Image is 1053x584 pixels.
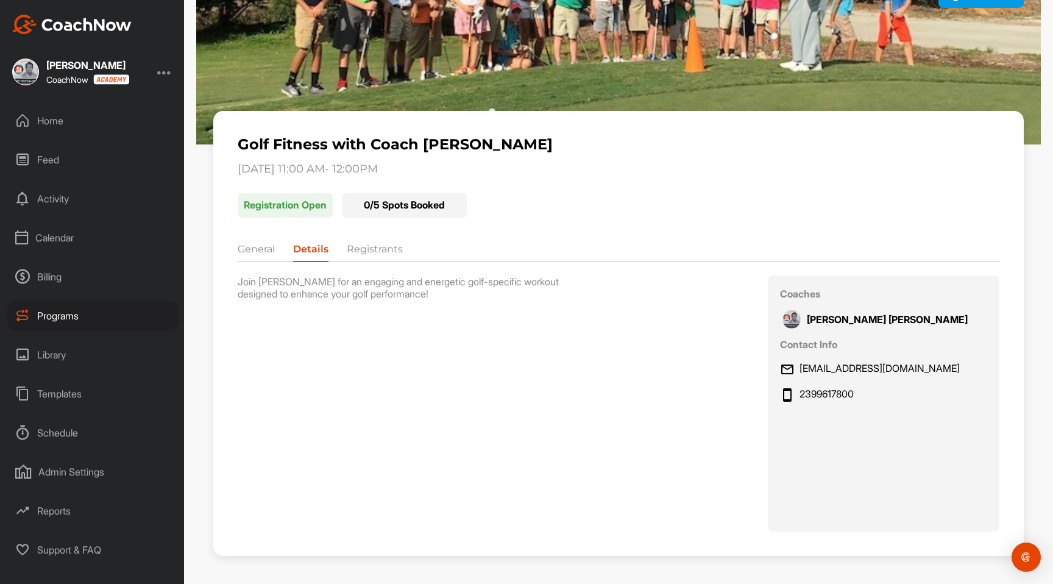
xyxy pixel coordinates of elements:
[7,301,179,331] div: Programs
[238,135,847,153] p: Golf Fitness with Coach [PERSON_NAME]
[93,74,129,85] img: CoachNow acadmey
[12,59,39,85] img: square_f96d48448477b8f81c19b5c515a4a763.jpg
[293,242,328,262] li: Details
[780,388,795,402] img: svg+xml;base64,PHN2ZyB3aWR0aD0iMjQiIGhlaWdodD0iMjQiIHZpZXdCb3g9IjAgMCAyNCAyNCIgZmlsbD0ibm9uZSIgeG...
[7,418,179,448] div: Schedule
[807,315,968,324] p: [PERSON_NAME] [PERSON_NAME]
[238,163,847,176] p: [DATE] 11:00 AM- 12:00PM
[780,338,987,351] p: Contact Info
[782,310,801,329] img: Profile picture
[342,193,467,218] div: 0 / 5 Spots Booked
[7,535,179,565] div: Support & FAQ
[7,457,179,487] div: Admin Settings
[12,15,132,34] img: CoachNow
[46,74,129,85] div: CoachNow
[7,144,179,175] div: Feed
[7,496,179,526] div: Reports
[7,183,179,214] div: Activity
[7,340,179,370] div: Library
[7,262,179,292] div: Billing
[347,242,403,262] li: Registrants
[7,105,179,136] div: Home
[238,193,333,218] p: Registration Open
[7,223,179,253] div: Calendar
[46,60,129,70] div: [PERSON_NAME]
[780,288,987,301] p: Coaches
[7,379,179,409] div: Templates
[799,363,960,375] span: [EMAIL_ADDRESS][DOMAIN_NAME]
[780,362,795,377] img: svg+xml;base64,PHN2ZyB3aWR0aD0iMjQiIGhlaWdodD0iMjQiIHZpZXdCb3g9IjAgMCAyNCAyNCIgZmlsbD0ibm9uZSIgeG...
[1012,543,1041,572] div: Open Intercom Messenger
[238,242,275,262] li: General
[799,388,854,401] span: 2399617800
[238,276,581,300] p: Join [PERSON_NAME] for an engaging and energetic golf-specific workout designed to enhance your g...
